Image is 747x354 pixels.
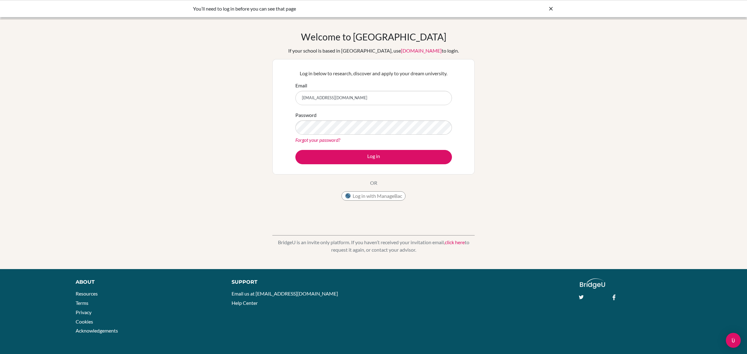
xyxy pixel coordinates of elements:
[272,239,475,254] p: BridgeU is an invite only platform. If you haven’t received your invitation email, to request it ...
[232,300,258,306] a: Help Center
[76,278,218,286] div: About
[301,31,446,42] h1: Welcome to [GEOGRAPHIC_DATA]
[193,5,461,12] div: You’ll need to log in before you can see that page
[76,319,93,324] a: Cookies
[401,48,442,54] a: [DOMAIN_NAME]
[295,82,307,89] label: Email
[726,333,741,348] div: Open Intercom Messenger
[76,300,88,306] a: Terms
[295,137,340,143] a: Forgot your password?
[295,150,452,164] button: Log in
[341,191,406,201] button: Log in with ManageBac
[580,278,605,289] img: logo_white@2x-f4f0deed5e89b7ecb1c2cc34c3e3d731f90f0f143d5ea2071677605dd97b5244.png
[295,70,452,77] p: Log in below to research, discover and apply to your dream university.
[295,111,317,119] label: Password
[76,328,118,333] a: Acknowledgements
[370,179,377,187] p: OR
[76,309,92,315] a: Privacy
[232,291,338,296] a: Email us at [EMAIL_ADDRESS][DOMAIN_NAME]
[445,239,465,245] a: click here
[232,278,365,286] div: Support
[76,291,98,296] a: Resources
[288,47,459,54] div: If your school is based in [GEOGRAPHIC_DATA], use to login.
